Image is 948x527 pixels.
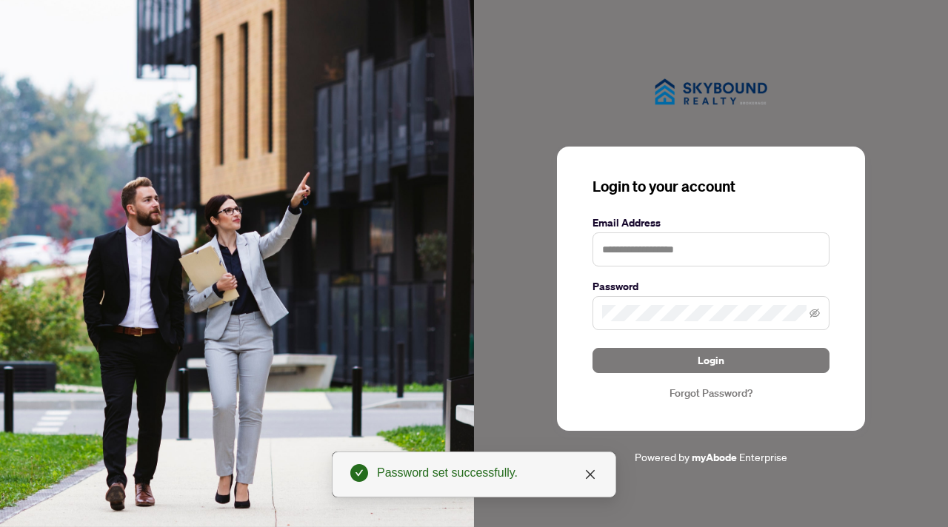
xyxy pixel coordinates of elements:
h3: Login to your account [592,176,829,197]
span: check-circle [350,464,368,482]
span: Enterprise [739,450,787,463]
span: close [584,469,596,480]
button: Login [592,348,829,373]
span: Login [698,349,724,372]
label: Password [592,278,829,295]
a: myAbode [692,449,737,466]
label: Email Address [592,215,829,231]
span: Powered by [635,450,690,463]
div: Password set successfully. [377,464,598,482]
span: eye-invisible [810,308,820,318]
img: ma-logo [637,61,785,123]
a: Forgot Password? [592,385,829,401]
a: Close [582,466,598,483]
